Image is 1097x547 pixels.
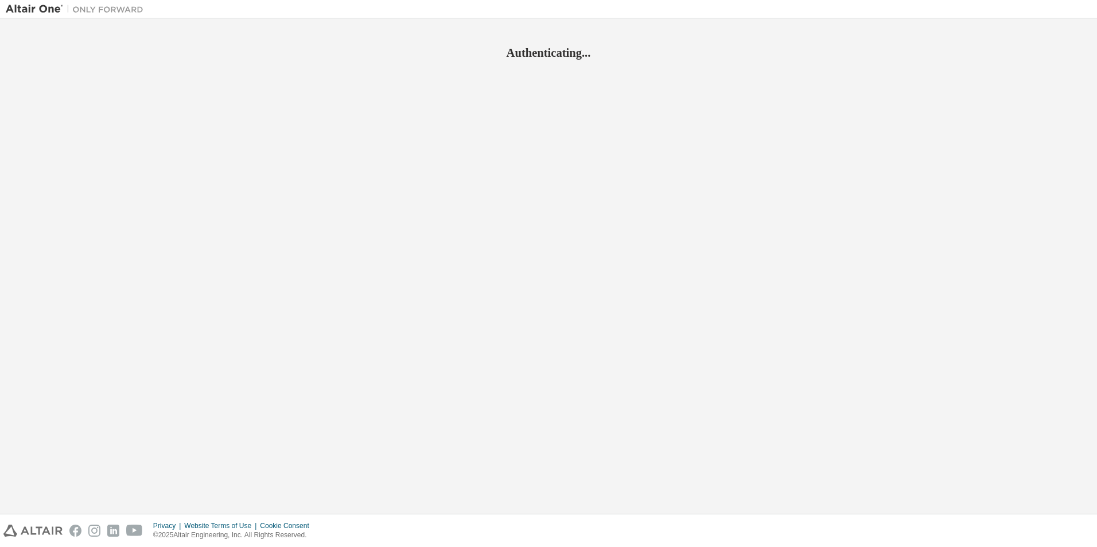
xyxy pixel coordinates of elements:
[153,530,316,540] p: © 2025 Altair Engineering, Inc. All Rights Reserved.
[69,525,81,537] img: facebook.svg
[6,3,149,15] img: Altair One
[6,45,1091,60] h2: Authenticating...
[184,521,260,530] div: Website Terms of Use
[126,525,143,537] img: youtube.svg
[107,525,119,537] img: linkedin.svg
[88,525,100,537] img: instagram.svg
[3,525,63,537] img: altair_logo.svg
[153,521,184,530] div: Privacy
[260,521,316,530] div: Cookie Consent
